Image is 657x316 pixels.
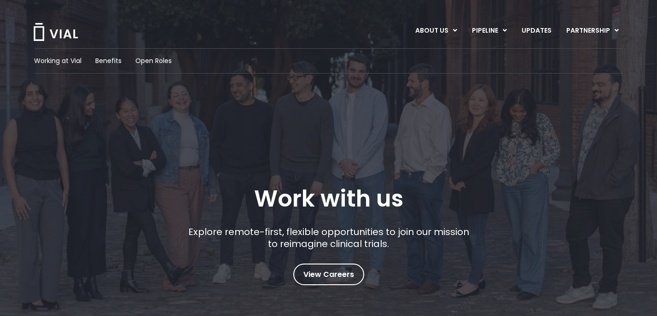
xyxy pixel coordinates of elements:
a: PARTNERSHIPMenu Toggle [559,23,626,39]
a: View Careers [293,264,364,285]
p: Explore remote-first, flexible opportunities to join our mission to reimagine clinical trials. [185,226,472,250]
img: Vial Logo [33,23,79,41]
h1: Work with us [254,185,403,212]
span: View Careers [303,269,354,281]
a: Working at Vial [34,56,81,66]
a: Open Roles [135,56,172,66]
a: PIPELINEMenu Toggle [465,23,514,39]
a: UPDATES [514,23,558,39]
a: ABOUT USMenu Toggle [408,23,464,39]
a: Benefits [95,56,122,66]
